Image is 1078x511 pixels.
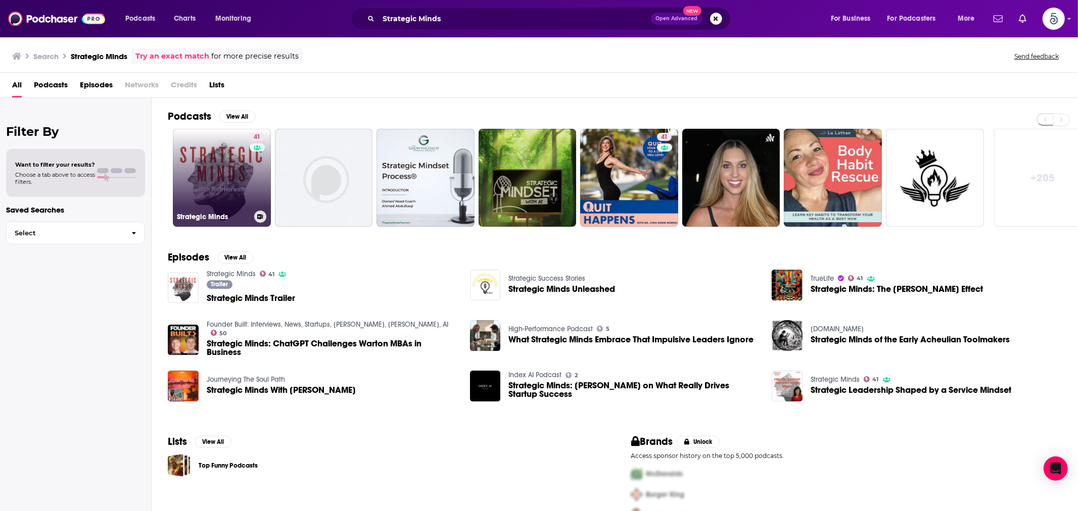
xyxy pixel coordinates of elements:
button: Unlock [677,436,720,448]
span: Charts [174,12,196,26]
a: 41 [848,275,863,281]
img: First Pro Logo [627,464,646,484]
a: 41Strategic Minds [173,129,271,227]
span: New [683,6,701,16]
a: Strategic Minds [811,375,860,384]
img: Strategic Minds: ChatGPT Challenges Warton MBAs in Business [168,325,199,355]
a: Strategic Minds [207,270,256,278]
span: Logged in as Spiral5-G2 [1043,8,1065,30]
button: View All [219,111,256,123]
a: Show notifications dropdown [990,10,1007,27]
a: Strategic Minds: ChatGPT Challenges Warton MBAs in Business [207,339,458,356]
img: User Profile [1043,8,1065,30]
a: Top Funny Podcasts [199,460,258,471]
h2: Podcasts [168,110,211,123]
button: Show profile menu [1043,8,1065,30]
img: Strategic Minds: The Brian Esposito Effect [772,270,803,300]
a: What Strategic Minds Embrace That Impulsive Leaders Ignore [508,335,754,344]
span: Want to filter your results? [15,161,95,168]
a: Strategic Leadership Shaped by a Service Mindset [811,386,1011,394]
span: 5 [606,327,610,331]
a: All [12,77,22,97]
span: Trailer [211,281,228,287]
a: TrueLife [811,274,834,283]
img: Strategic Minds: Naval Ravikant on What Really Drives Startup Success [470,371,501,401]
span: Strategic Minds of the Early Acheulian Toolmakers [811,335,1010,344]
a: Try an exact match [135,50,209,62]
span: For Business [831,12,871,26]
a: PodcastsView All [168,110,256,123]
a: Founder Built: Interviews, News, Startups, Lex Fridman, Joe Rogan, AI [207,320,448,329]
a: 41 [260,271,275,277]
span: Strategic Minds: [PERSON_NAME] on What Really Drives Startup Success [508,381,760,398]
a: ListsView All [168,435,231,448]
h3: Strategic Minds [71,52,127,61]
img: Strategic Minds With Mr. Tredale Kennedy [168,371,199,401]
a: EpisodesView All [168,251,254,264]
h2: Episodes [168,251,209,264]
a: Strategic Minds: Naval Ravikant on What Really Drives Startup Success [508,381,760,398]
a: Strategic Minds: The Brian Esposito Effect [811,285,983,293]
a: Episodes [80,77,113,97]
input: Search podcasts, credits, & more... [379,11,651,27]
span: Strategic Minds: The [PERSON_NAME] Effect [811,285,983,293]
a: 41 [250,133,264,141]
img: Podchaser - Follow, Share and Rate Podcasts [8,9,105,28]
img: Second Pro Logo [627,484,646,505]
span: Podcasts [125,12,155,26]
div: Search podcasts, credits, & more... [360,7,740,30]
span: Podcasts [34,77,68,97]
a: 41 [864,376,879,382]
img: Strategic Minds Unleashed [470,270,501,300]
a: Strategic Minds Unleashed [508,285,615,293]
h2: Lists [168,435,187,448]
span: 2 [575,373,578,378]
img: Strategic Minds of the Early Acheulian Toolmakers [772,320,803,351]
a: High-Performance Podcast [508,325,593,333]
button: open menu [208,11,264,27]
span: 41 [254,132,260,142]
button: Open AdvancedNew [651,13,702,25]
a: Strategic Minds Trailer [207,294,295,302]
span: Credits [171,77,197,97]
button: View All [217,251,254,264]
button: Send feedback [1011,52,1062,61]
span: Networks [125,77,159,97]
a: Top Funny Podcasts [168,454,191,477]
a: 2 [566,372,578,378]
span: Strategic Minds With [PERSON_NAME] [207,386,356,394]
a: Charts [167,11,202,27]
span: Burger King [646,490,685,499]
button: open menu [951,11,988,27]
span: 41 [857,276,863,281]
a: Strategic Success Stories [508,274,585,283]
span: For Podcasters [887,12,936,26]
span: for more precise results [211,50,299,62]
a: 5 [597,326,610,332]
a: Lists [209,77,224,97]
a: 50 [211,330,227,336]
a: Index AI Podcast [508,371,561,379]
a: Journeying The Soul Path [207,375,285,384]
button: open menu [118,11,168,27]
span: 50 [219,331,226,336]
a: 41 [580,129,678,227]
img: What Strategic Minds Embrace That Impulsive Leaders Ignore [470,320,501,351]
img: Strategic Minds Trailer [168,272,199,303]
span: More [958,12,975,26]
img: Strategic Leadership Shaped by a Service Mindset [772,371,803,401]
